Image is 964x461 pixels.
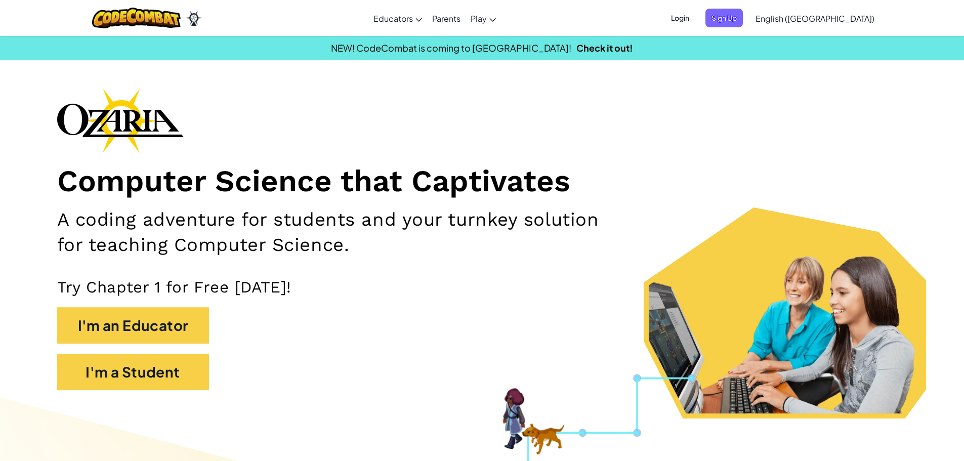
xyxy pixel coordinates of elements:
[57,277,907,297] p: Try Chapter 1 for Free [DATE]!
[471,13,487,24] span: Play
[466,5,501,32] a: Play
[57,88,184,153] img: Ozaria branding logo
[331,42,571,54] span: NEW! CodeCombat is coming to [GEOGRAPHIC_DATA]!
[427,5,466,32] a: Parents
[57,163,907,200] h1: Computer Science that Captivates
[576,42,633,54] a: Check it out!
[186,11,202,26] img: Ozaria
[756,13,874,24] span: English ([GEOGRAPHIC_DATA])
[368,5,427,32] a: Educators
[665,9,695,27] button: Login
[373,13,413,24] span: Educators
[57,354,209,390] button: I'm a Student
[92,8,181,28] img: CodeCombat logo
[57,307,209,344] button: I'm an Educator
[750,5,879,32] a: English ([GEOGRAPHIC_DATA])
[57,207,627,257] h2: A coding adventure for students and your turnkey solution for teaching Computer Science.
[705,9,743,27] button: Sign Up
